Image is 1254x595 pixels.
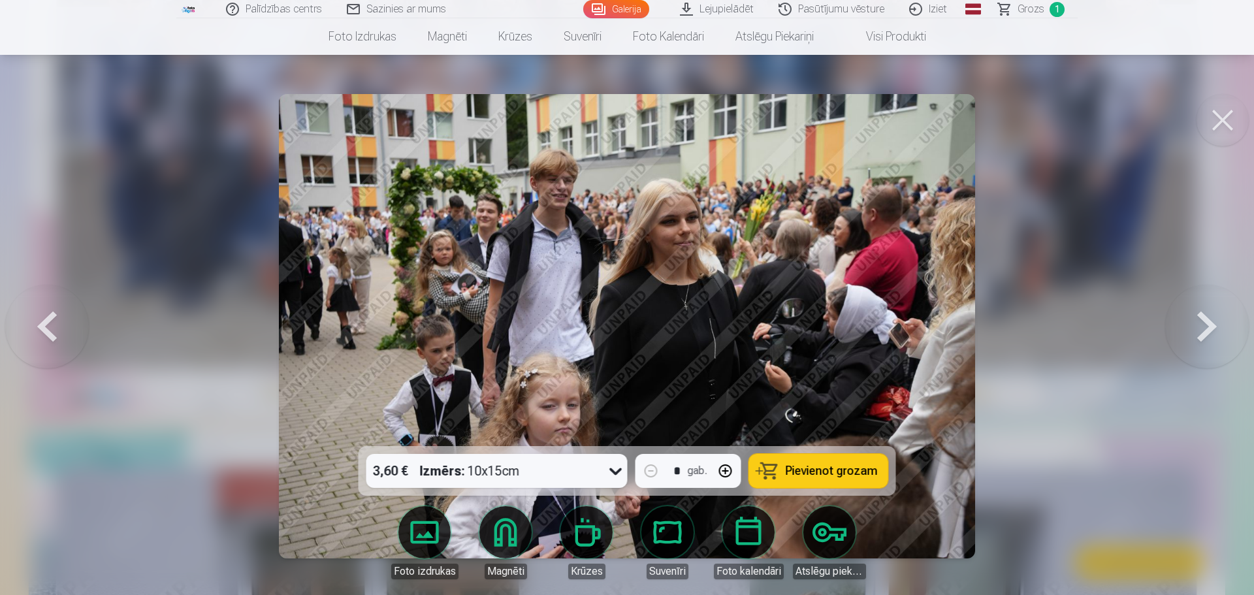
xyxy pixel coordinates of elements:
[1018,1,1044,17] span: Grozs
[631,506,704,579] a: Suvenīri
[720,18,829,55] a: Atslēgu piekariņi
[420,454,520,488] div: 10x15cm
[568,564,605,579] div: Krūzes
[469,506,542,579] a: Magnēti
[617,18,720,55] a: Foto kalendāri
[793,506,866,579] a: Atslēgu piekariņi
[550,506,623,579] a: Krūzes
[548,18,617,55] a: Suvenīri
[388,506,461,579] a: Foto izdrukas
[749,454,888,488] button: Pievienot grozam
[391,564,458,579] div: Foto izdrukas
[688,463,707,479] div: gab.
[412,18,483,55] a: Magnēti
[483,18,548,55] a: Krūzes
[712,506,785,579] a: Foto kalendāri
[1050,2,1065,17] span: 1
[366,454,415,488] div: 3,60 €
[420,462,465,480] strong: Izmērs :
[647,564,688,579] div: Suvenīri
[485,564,527,579] div: Magnēti
[829,18,942,55] a: Visi produkti
[793,564,866,579] div: Atslēgu piekariņi
[313,18,412,55] a: Foto izdrukas
[786,465,878,477] span: Pievienot grozam
[182,5,196,13] img: /fa3
[714,564,784,579] div: Foto kalendāri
